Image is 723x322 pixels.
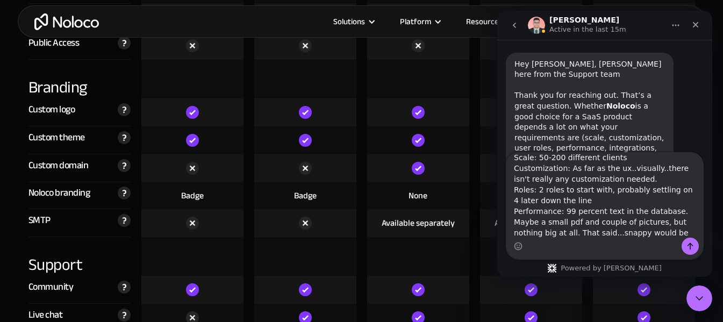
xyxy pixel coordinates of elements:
a: home [34,13,99,30]
div: Solutions [333,15,365,28]
div: None [409,190,427,202]
div: Badge [181,190,204,202]
div: Custom domain [28,158,89,174]
div: Custom theme [28,130,85,146]
div: Platform [386,15,453,28]
div: Custom logo [28,102,75,118]
div: Platform [400,15,431,28]
div: Available separately [495,217,568,229]
div: Available separately [382,217,455,229]
div: Community [28,279,74,295]
div: Badge [294,190,317,202]
div: Branding [28,60,131,98]
div: Solutions [320,15,386,28]
iframe: Intercom live chat [686,285,712,311]
div: Support [28,237,131,276]
div: SMTP [28,212,51,228]
iframe: Intercom live chat [497,11,712,277]
div: Noloco branding [28,185,90,201]
div: Resources [466,15,503,28]
div: Public Access [28,35,80,51]
div: Resources [453,15,524,28]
